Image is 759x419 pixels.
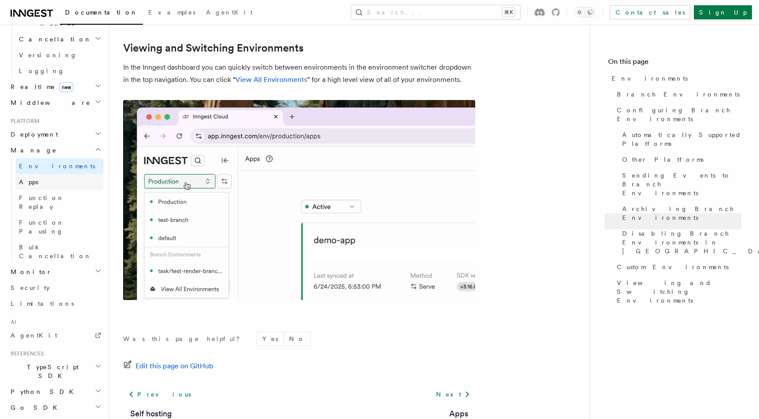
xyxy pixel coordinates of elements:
[19,194,64,210] span: Function Replay
[7,327,103,343] a: AgentKit
[613,86,741,102] a: Branch Environments
[7,158,103,264] div: Manage
[15,35,92,44] span: Cancellation
[7,350,44,357] span: References
[7,363,95,380] span: TypeScript SDK
[7,319,16,326] span: AI
[201,3,258,24] a: AgentKit
[19,244,92,260] span: Bulk Cancellation
[284,332,310,345] button: No
[7,384,103,400] button: Python SDK
[19,219,64,235] span: Function Pausing
[148,9,195,16] span: Examples
[15,239,103,264] a: Bulk Cancellation
[15,31,103,47] button: Cancellation
[65,9,138,16] span: Documentation
[617,278,741,305] span: Viewing and Switching Environments
[19,52,77,59] span: Versioning
[19,178,38,185] span: Apps
[15,174,103,190] a: Apps
[235,75,307,84] a: View All Environments
[7,82,73,91] span: Realtime
[622,130,741,148] span: Automatically Supported Platforms
[7,130,58,139] span: Deployment
[15,215,103,239] a: Function Pausing
[622,204,741,222] span: Archiving Branch Environments
[15,63,103,79] a: Logging
[619,167,741,201] a: Sending Events to Branch Environments
[19,163,95,170] span: Environments
[15,158,103,174] a: Environments
[15,47,103,63] a: Versioning
[622,155,704,164] span: Other Platforms
[608,70,741,86] a: Environments
[7,126,103,142] button: Deployment
[123,334,246,343] p: Was this page helpful?
[619,152,741,167] a: Other Platforms
[574,7,595,18] button: Toggle dark mode
[123,386,196,402] a: Previous
[610,5,690,19] a: Contact sales
[622,171,741,197] span: Sending Events to Branch Environments
[617,263,729,271] span: Custom Environments
[613,275,741,308] a: Viewing and Switching Environments
[123,42,304,54] a: Viewing and Switching Environments
[59,82,73,92] span: new
[19,67,65,74] span: Logging
[613,102,741,127] a: Configuring Branch Environments
[7,98,91,107] span: Middleware
[7,280,103,296] a: Security
[7,403,62,412] span: Go SDK
[502,8,515,17] kbd: ⌘K
[694,5,752,19] a: Sign Up
[123,61,475,86] p: In the Inngest dashboard you can quickly switch between environments in the environment switcher ...
[15,190,103,215] a: Function Replay
[431,386,475,402] a: Next
[612,74,688,83] span: Environments
[123,100,475,300] img: The environment switcher dropdown menu in the Inngest dashboard
[7,79,103,95] button: Realtimenew
[7,400,103,415] button: Go SDK
[123,360,213,372] a: Edit this page on GitHub
[619,127,741,152] a: Automatically Supported Platforms
[143,3,201,24] a: Examples
[7,264,103,280] button: Monitor
[257,332,283,345] button: Yes
[351,5,520,19] button: Search...⌘K
[608,56,741,70] h4: On this page
[11,332,57,339] span: AgentKit
[11,284,50,291] span: Security
[136,360,213,372] span: Edit this page on GitHub
[11,300,74,307] span: Limitations
[617,106,741,123] span: Configuring Branch Environments
[7,118,40,125] span: Platform
[7,296,103,311] a: Limitations
[206,9,253,16] span: AgentKit
[619,201,741,226] a: Archiving Branch Environments
[619,226,741,259] a: Disabling Branch Environments in [GEOGRAPHIC_DATA]
[7,146,57,155] span: Manage
[7,95,103,111] button: Middleware
[7,387,79,396] span: Python SDK
[7,359,103,384] button: TypeScript SDK
[7,267,52,276] span: Monitor
[7,142,103,158] button: Manage
[617,90,740,99] span: Branch Environments
[60,3,143,25] a: Documentation
[613,259,741,275] a: Custom Environments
